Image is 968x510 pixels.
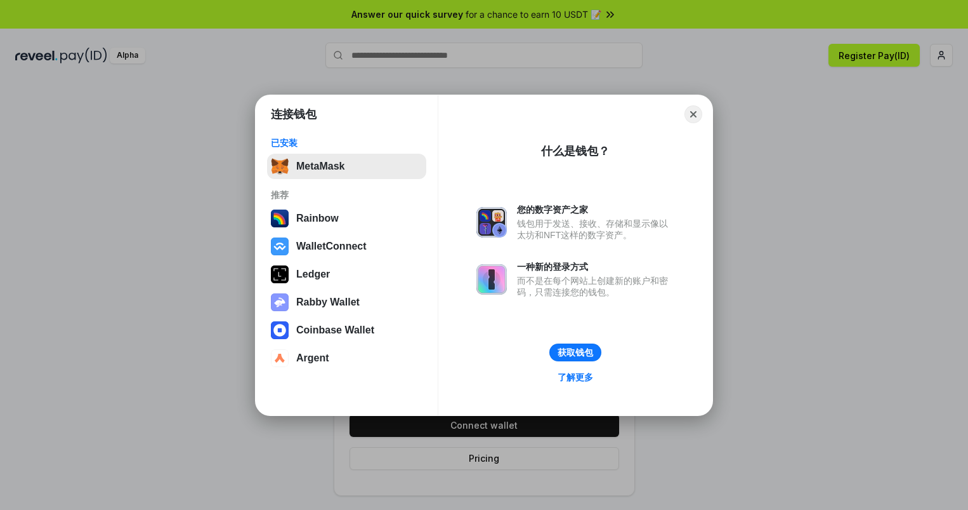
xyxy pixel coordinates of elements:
div: Coinbase Wallet [296,325,374,336]
button: Ledger [267,262,426,287]
img: svg+xml,%3Csvg%20xmlns%3D%22http%3A%2F%2Fwww.w3.org%2F2000%2Fsvg%22%20fill%3D%22none%22%20viewBox... [271,293,289,311]
div: 什么是钱包？ [541,144,610,159]
img: svg+xml,%3Csvg%20xmlns%3D%22http%3A%2F%2Fwww.w3.org%2F2000%2Fsvg%22%20fill%3D%22none%22%20viewBox... [476,207,507,238]
div: WalletConnect [296,241,367,252]
button: Argent [267,346,426,371]
img: svg+xml,%3Csvg%20width%3D%2228%22%20height%3D%2228%22%20viewBox%3D%220%200%2028%2028%22%20fill%3D... [271,349,289,367]
button: MetaMask [267,154,426,179]
div: 已安装 [271,137,422,149]
img: svg+xml,%3Csvg%20width%3D%22120%22%20height%3D%22120%22%20viewBox%3D%220%200%20120%20120%22%20fil... [271,210,289,227]
img: svg+xml,%3Csvg%20width%3D%2228%22%20height%3D%2228%22%20viewBox%3D%220%200%2028%2028%22%20fill%3D... [271,238,289,255]
div: 而不是在每个网站上创建新的账户和密码，只需连接您的钱包。 [517,275,674,298]
div: MetaMask [296,161,344,172]
button: 获取钱包 [549,344,601,361]
div: Rabby Wallet [296,297,360,308]
button: Coinbase Wallet [267,318,426,343]
div: 您的数字资产之家 [517,204,674,215]
div: Ledger [296,269,330,280]
div: Rainbow [296,213,339,224]
button: Rainbow [267,206,426,231]
img: svg+xml,%3Csvg%20fill%3D%22none%22%20height%3D%2233%22%20viewBox%3D%220%200%2035%2033%22%20width%... [271,158,289,175]
button: WalletConnect [267,234,426,259]
div: 一种新的登录方式 [517,261,674,272]
div: 获取钱包 [558,347,593,358]
button: Rabby Wallet [267,290,426,315]
div: 推荐 [271,189,422,201]
h1: 连接钱包 [271,107,317,122]
div: Argent [296,352,329,364]
div: 钱包用于发送、接收、存储和显示像以太坊和NFT这样的数字资产。 [517,218,674,241]
a: 了解更多 [550,369,601,386]
img: svg+xml,%3Csvg%20xmlns%3D%22http%3A%2F%2Fwww.w3.org%2F2000%2Fsvg%22%20fill%3D%22none%22%20viewBox... [476,264,507,295]
img: svg+xml,%3Csvg%20xmlns%3D%22http%3A%2F%2Fwww.w3.org%2F2000%2Fsvg%22%20width%3D%2228%22%20height%3... [271,265,289,283]
button: Close [684,105,702,123]
div: 了解更多 [558,372,593,383]
img: svg+xml,%3Csvg%20width%3D%2228%22%20height%3D%2228%22%20viewBox%3D%220%200%2028%2028%22%20fill%3D... [271,321,289,339]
